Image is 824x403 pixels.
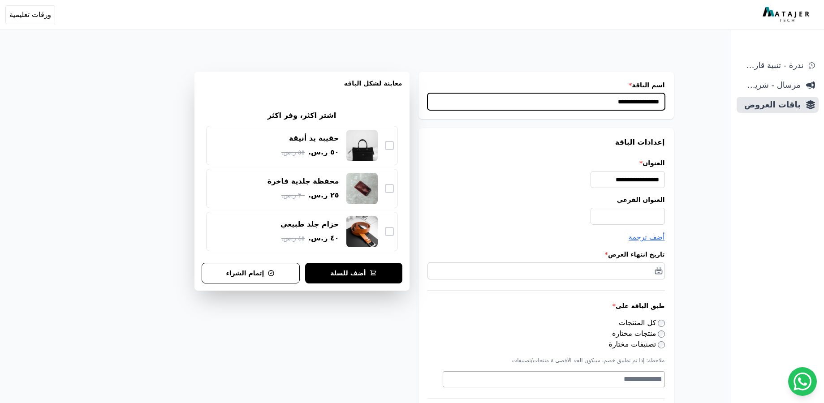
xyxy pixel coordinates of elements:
label: منتجات مختارة [612,329,664,338]
label: طبق الباقة على [427,301,665,310]
input: تصنيفات مختارة [658,341,665,348]
h2: اشتر اكثر، وفر اكثر [267,110,336,121]
button: ورقات تعليمية [5,5,55,24]
span: ٥٥ ر.س. [281,148,305,157]
label: كل المنتجات [619,318,665,327]
div: حزام جلد طبيعي [280,219,339,229]
span: ٥٠ ر.س. [308,147,339,158]
p: ملاحظة: إذا تم تطبيق خصم، سيكون الحد الأقصى ٨ منتجات/تصنيفات [427,357,665,364]
input: كل المنتجات [658,320,665,327]
img: MatajerTech Logo [763,7,811,23]
div: حقيبة يد أنيقة [289,133,339,143]
span: أضف ترجمة [629,233,665,241]
button: أضف للسلة [305,263,402,283]
h3: إعدادات الباقة [427,137,665,148]
span: ٢٥ ر.س. [308,190,339,201]
span: ندرة - تنبية قارب علي النفاذ [740,59,803,72]
label: تاريخ انتهاء العرض [427,250,665,259]
span: ٤٥ ر.س. [281,234,305,243]
button: أضف ترجمة [629,232,665,243]
img: حقيبة يد أنيقة [346,130,378,161]
h3: معاينة لشكل الباقه [202,79,402,99]
img: حزام جلد طبيعي [346,216,378,247]
textarea: Search [443,374,662,385]
span: ٤٠ ر.س. [308,233,339,244]
img: محفظة جلدية فاخرة [346,173,378,204]
label: العنوان الفرعي [427,195,665,204]
label: اسم الباقة [427,81,665,90]
button: إتمام الشراء [202,263,300,283]
div: محفظة جلدية فاخرة [267,176,339,186]
span: ورقات تعليمية [9,9,51,20]
input: منتجات مختارة [658,330,665,338]
span: ٣٠ ر.س. [281,191,305,200]
label: العنوان [427,159,665,167]
label: تصنيفات مختارة [609,340,665,348]
span: مرسال - شريط دعاية [740,79,801,91]
span: باقات العروض [740,99,801,111]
